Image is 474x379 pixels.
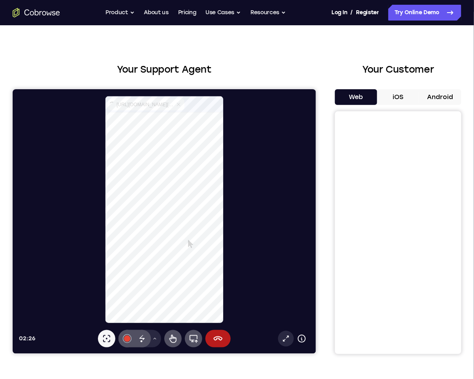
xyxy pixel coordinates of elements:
[152,241,169,258] button: Commande à distance
[331,5,347,21] a: Log In
[265,242,281,257] a: Popout
[377,89,419,105] button: iOS
[178,5,196,21] a: Pricing
[419,89,461,105] button: Android
[281,242,297,257] button: Informations sur l’appareil
[144,5,169,21] a: About us
[351,8,353,17] span: /
[356,5,379,21] a: Register
[13,8,60,17] a: Go to the home page
[172,241,190,258] button: Appareil complet
[105,5,135,21] button: Product
[335,62,461,77] h2: Your Customer
[13,62,316,77] h2: Your Support Agent
[85,241,103,258] button: Pointeur laser
[121,241,138,258] button: Encre d’effacement
[205,5,241,21] button: Use Cases
[335,89,377,105] button: Web
[193,241,218,258] button: Fin de la session
[388,5,461,21] a: Try Online Demo
[13,89,316,354] iframe: Agent
[106,241,123,258] button: Annotations couleur
[250,5,286,21] button: Resources
[136,241,149,258] button: Menu d’outils de dessin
